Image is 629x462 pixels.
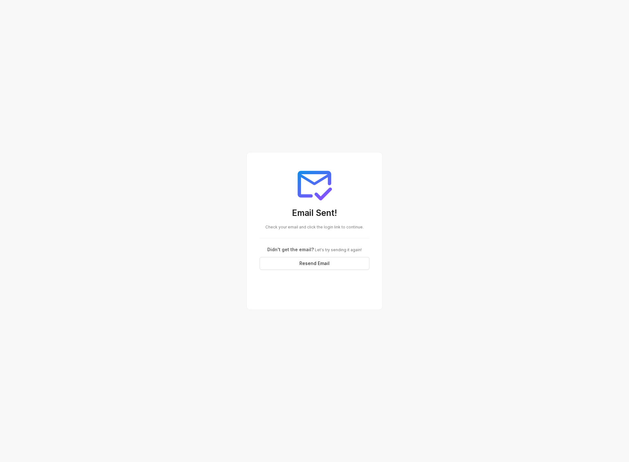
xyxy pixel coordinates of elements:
span: Let's try sending it again! [314,247,362,252]
span: Resend Email [299,260,330,267]
span: Didn't get the email? [267,247,314,252]
h3: Email Sent! [260,208,369,219]
button: Resend Email [260,257,369,270]
span: Check your email and click the login link to continue. [265,225,364,229]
